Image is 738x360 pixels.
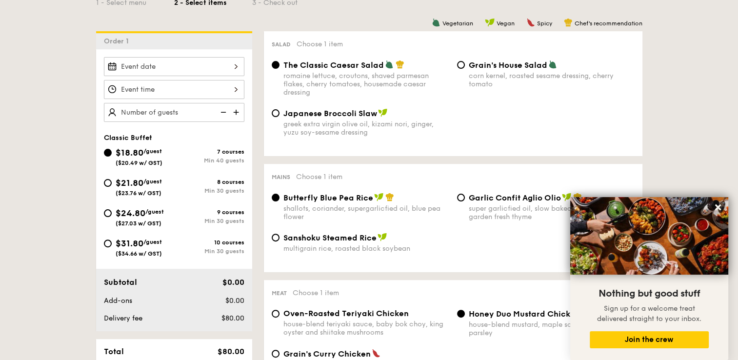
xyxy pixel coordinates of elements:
[174,148,244,155] div: 7 courses
[469,320,635,337] div: house-blend mustard, maple soy baked potato, parsley
[469,309,580,319] span: Honey Duo Mustard Chicken
[598,288,700,300] span: Nothing but good stuff
[573,193,582,201] img: icon-chef-hat.a58ddaea.svg
[174,209,244,216] div: 9 courses
[116,238,143,249] span: $31.80
[283,120,449,137] div: greek extra virgin olive oil, kizami nori, ginger, yuzu soy-sesame dressing
[104,103,244,122] input: Number of guests
[225,297,244,305] span: $0.00
[272,61,279,69] input: The Classic Caesar Saladromaine lettuce, croutons, shaved parmesan flakes, cherry tomatoes, house...
[296,173,342,181] span: Choose 1 item
[283,204,449,221] div: shallots, coriander, supergarlicfied oil, blue pea flower
[442,20,473,27] span: Vegetarian
[104,37,133,45] span: Order 1
[283,349,371,359] span: Grain's Curry Chicken
[378,233,387,241] img: icon-vegan.f8ff3823.svg
[174,239,244,246] div: 10 courses
[283,72,449,97] div: romaine lettuce, croutons, shaved parmesan flakes, cherry tomatoes, housemade caesar dressing
[469,204,635,221] div: super garlicfied oil, slow baked cherry tomatoes, garden fresh thyme
[469,60,547,70] span: Grain's House Salad
[272,350,279,358] input: Grain's Curry Chickennyonya curry, masala powder, lemongrass
[104,80,244,99] input: Event time
[116,147,143,158] span: $18.80
[485,18,495,27] img: icon-vegan.f8ff3823.svg
[457,194,465,201] input: Garlic Confit Aglio Oliosuper garlicfied oil, slow baked cherry tomatoes, garden fresh thyme
[385,193,394,201] img: icon-chef-hat.a58ddaea.svg
[104,149,112,157] input: $18.80/guest($20.49 w/ GST)7 coursesMin 40 guests
[104,347,124,356] span: Total
[378,108,388,117] img: icon-vegan.f8ff3823.svg
[116,208,145,219] span: $24.80
[564,18,573,27] img: icon-chef-hat.a58ddaea.svg
[272,174,290,180] span: Mains
[283,109,377,118] span: Japanese Broccoli Slaw
[562,193,572,201] img: icon-vegan.f8ff3823.svg
[457,310,465,318] input: Honey Duo Mustard Chickenhouse-blend mustard, maple soy baked potato, parsley
[272,194,279,201] input: Butterfly Blue Pea Riceshallots, coriander, supergarlicfied oil, blue pea flower
[104,209,112,217] input: $24.80/guest($27.03 w/ GST)9 coursesMin 30 guests
[230,103,244,121] img: icon-add.58712e84.svg
[272,290,287,297] span: Meat
[283,233,377,242] span: Sanshoku Steamed Rice
[283,244,449,253] div: multigrain rice, roasted black soybean
[116,250,162,257] span: ($34.66 w/ GST)
[537,20,552,27] span: Spicy
[143,178,162,185] span: /guest
[174,248,244,255] div: Min 30 guests
[116,190,161,197] span: ($23.76 w/ GST)
[104,297,132,305] span: Add-ons
[104,57,244,76] input: Event date
[174,218,244,224] div: Min 30 guests
[396,60,404,69] img: icon-chef-hat.a58ddaea.svg
[575,20,642,27] span: Chef's recommendation
[272,234,279,241] input: Sanshoku Steamed Ricemultigrain rice, roasted black soybean
[104,278,137,287] span: Subtotal
[217,347,244,356] span: $80.00
[548,60,557,69] img: icon-vegetarian.fe4039eb.svg
[590,331,709,348] button: Join the crew
[222,278,244,287] span: $0.00
[116,178,143,188] span: $21.80
[174,187,244,194] div: Min 30 guests
[221,314,244,322] span: $80.00
[432,18,440,27] img: icon-vegetarian.fe4039eb.svg
[116,220,161,227] span: ($27.03 w/ GST)
[469,72,635,88] div: corn kernel, roasted sesame dressing, cherry tomato
[597,304,701,323] span: Sign up for a welcome treat delivered straight to your inbox.
[116,160,162,166] span: ($20.49 w/ GST)
[710,200,726,215] button: Close
[283,309,409,318] span: Oven-Roasted Teriyaki Chicken
[272,310,279,318] input: Oven-Roasted Teriyaki Chickenhouse-blend teriyaki sauce, baby bok choy, king oyster and shiitake ...
[283,320,449,337] div: house-blend teriyaki sauce, baby bok choy, king oyster and shiitake mushrooms
[174,157,244,164] div: Min 40 guests
[526,18,535,27] img: icon-spicy.37a8142b.svg
[497,20,515,27] span: Vegan
[293,289,339,297] span: Choose 1 item
[272,109,279,117] input: Japanese Broccoli Slawgreek extra virgin olive oil, kizami nori, ginger, yuzu soy-sesame dressing
[145,208,164,215] span: /guest
[457,61,465,69] input: Grain's House Saladcorn kernel, roasted sesame dressing, cherry tomato
[297,40,343,48] span: Choose 1 item
[143,239,162,245] span: /guest
[215,103,230,121] img: icon-reduce.1d2dbef1.svg
[174,179,244,185] div: 8 courses
[272,41,291,48] span: Salad
[104,134,152,142] span: Classic Buffet
[385,60,394,69] img: icon-vegetarian.fe4039eb.svg
[104,314,142,322] span: Delivery fee
[104,240,112,247] input: $31.80/guest($34.66 w/ GST)10 coursesMin 30 guests
[570,197,728,275] img: DSC07876-Edit02-Large.jpeg
[143,148,162,155] span: /guest
[283,60,384,70] span: The Classic Caesar Salad
[372,349,380,358] img: icon-spicy.37a8142b.svg
[374,193,384,201] img: icon-vegan.f8ff3823.svg
[283,193,373,202] span: Butterfly Blue Pea Rice
[469,193,561,202] span: Garlic Confit Aglio Olio
[104,179,112,187] input: $21.80/guest($23.76 w/ GST)8 coursesMin 30 guests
